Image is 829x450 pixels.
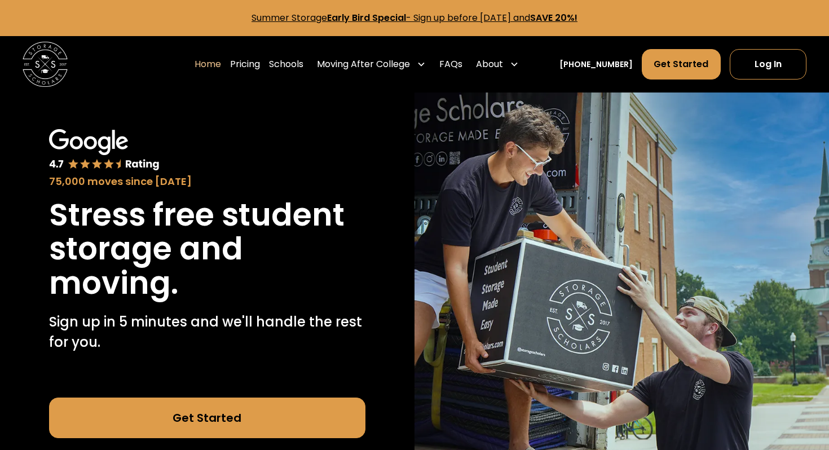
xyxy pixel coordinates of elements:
[642,49,720,80] a: Get Started
[49,312,365,352] p: Sign up in 5 minutes and we'll handle the rest for you.
[49,198,365,301] h1: Stress free student storage and moving.
[530,11,577,24] strong: SAVE 20%!
[230,48,260,80] a: Pricing
[23,42,68,87] img: Storage Scholars main logo
[49,174,365,189] div: 75,000 moves since [DATE]
[471,48,523,80] div: About
[252,11,577,24] a: Summer StorageEarly Bird Special- Sign up before [DATE] andSAVE 20%!
[559,59,633,70] a: [PHONE_NUMBER]
[49,398,365,438] a: Get Started
[23,42,68,87] a: home
[730,49,806,80] a: Log In
[312,48,430,80] div: Moving After College
[317,58,410,71] div: Moving After College
[195,48,221,80] a: Home
[439,48,462,80] a: FAQs
[49,129,160,171] img: Google 4.7 star rating
[269,48,303,80] a: Schools
[476,58,503,71] div: About
[327,11,406,24] strong: Early Bird Special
